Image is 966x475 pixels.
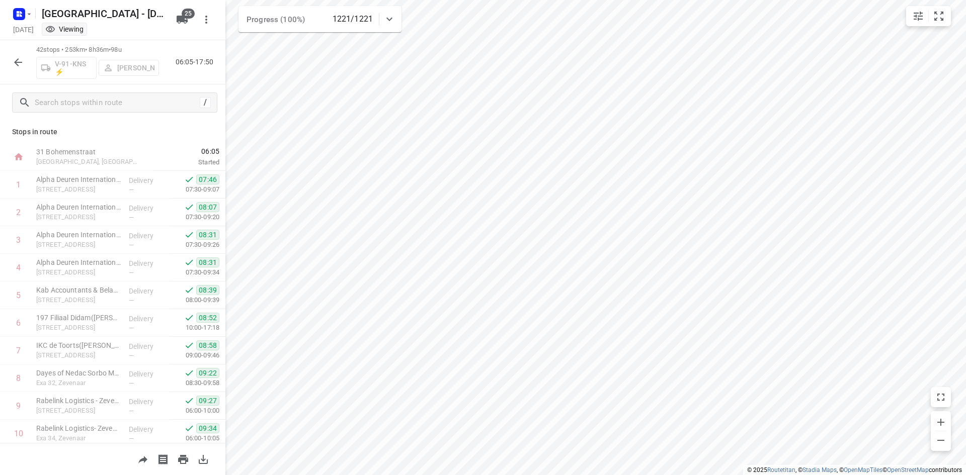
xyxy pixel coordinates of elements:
svg: Done [184,313,194,323]
div: Progress (100%)1221/1221 [238,6,401,32]
p: Dayes of Nedac Sorbo Mascot(Ambius klantenservice) [36,368,121,378]
button: Map settings [908,6,928,26]
span: — [129,324,134,332]
p: Alpha Deuren International - Hal 12(Monique Hagen) [36,230,121,240]
span: — [129,214,134,221]
span: 98u [111,46,121,53]
p: [STREET_ADDRESS] [36,240,121,250]
div: 2 [16,208,21,217]
p: 197 Filiaal Didam(Marielle Gudde) [36,313,121,323]
p: 06:00-10:05 [170,433,219,443]
svg: Done [184,368,194,378]
p: 10:00-17:18 [170,323,219,333]
p: 1221/1221 [333,13,373,25]
div: 6 [16,318,21,328]
span: — [129,352,134,359]
span: 08:31 [196,230,219,240]
p: [STREET_ADDRESS] [36,267,121,277]
p: Delivery [129,286,166,296]
p: [STREET_ADDRESS] [36,350,121,360]
p: Delivery [129,369,166,379]
button: 25 [172,10,192,30]
a: Routetitan [767,466,795,473]
p: Delivery [129,424,166,434]
p: [STREET_ADDRESS] [36,323,121,333]
span: — [129,379,134,387]
p: Alpha Deuren International - Pittelderstraat(Monique Hagen) [36,202,121,212]
span: 07:46 [196,174,219,184]
p: [GEOGRAPHIC_DATA], [GEOGRAPHIC_DATA] [36,157,141,167]
span: — [129,435,134,442]
p: Alpha Deuren International - Eekhegstraat 4A(Monique Hagen) [36,174,121,184]
p: 07:30-09:26 [170,240,219,250]
span: — [129,407,134,415]
svg: Done [184,396,194,406]
p: [STREET_ADDRESS] [36,184,121,195]
p: [STREET_ADDRESS] [36,295,121,305]
p: Delivery [129,203,166,213]
span: 08:58 [196,340,219,350]
p: Rabelink Logistics - Zevenaar 7Poort(Maikel Visser) [36,396,121,406]
p: 06:00-10:00 [170,406,219,416]
span: 08:07 [196,202,219,212]
span: Download route [193,454,213,463]
span: 08:31 [196,257,219,267]
span: — [129,297,134,304]
a: OpenMapTiles [844,466,882,473]
p: Rabelink Logistics- Zevenaar Exa(Twan Boerakker) [36,423,121,433]
span: 09:27 [196,396,219,406]
div: 10 [14,429,23,438]
span: — [129,186,134,194]
svg: Done [184,230,194,240]
p: Delivery [129,397,166,407]
input: Search stops within route [35,95,200,111]
a: OpenStreetMap [887,466,929,473]
div: small contained button group [906,6,951,26]
span: 09:34 [196,423,219,433]
p: Delivery [129,341,166,351]
div: 4 [16,263,21,272]
div: You are currently in view mode. To make any changes, go to edit project. [45,24,84,34]
span: — [129,269,134,276]
p: Exa 32, Zevenaar [36,378,121,388]
p: Delivery [129,175,166,185]
span: Print shipping labels [153,454,173,463]
p: 42 stops • 253km • 8h36m [36,45,159,55]
svg: Done [184,285,194,295]
p: [STREET_ADDRESS] [36,406,121,416]
p: 08:30-09:58 [170,378,219,388]
p: Delivery [129,258,166,268]
span: 25 [182,9,195,19]
p: Stops in route [12,127,213,137]
span: Share route [133,454,153,463]
button: More [196,10,216,30]
svg: Done [184,202,194,212]
p: Kab Accountants & Belastingadviseurs - Didam(Susan Jansen) [36,285,121,295]
button: Fit zoom [929,6,949,26]
span: — [129,241,134,249]
span: 06:05 [153,146,219,156]
span: 08:39 [196,285,219,295]
p: 07:30-09:34 [170,267,219,277]
p: Delivery [129,231,166,241]
p: Exa 34, Zevenaar [36,433,121,443]
p: 07:30-09:20 [170,212,219,222]
div: 7 [16,346,21,355]
svg: Done [184,423,194,433]
p: Alpha Deuren International - Locatie Rabelink en fabriek(Monique Hagen) [36,257,121,267]
span: 08:52 [196,313,219,323]
li: © 2025 , © , © © contributors [747,466,962,473]
svg: Done [184,174,194,184]
div: / [200,97,211,108]
div: 3 [16,235,21,245]
p: 08:00-09:39 [170,295,219,305]
div: 9 [16,401,21,411]
p: 06:05-17:50 [176,57,217,67]
p: IKC de Toorts(Chelsey Gieling) [36,340,121,350]
p: 31 Bohemenstraat [36,147,141,157]
svg: Done [184,257,194,267]
a: Stadia Maps [802,466,837,473]
p: 09:00-09:46 [170,350,219,360]
p: 07:30-09:07 [170,184,219,195]
div: 5 [16,291,21,300]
